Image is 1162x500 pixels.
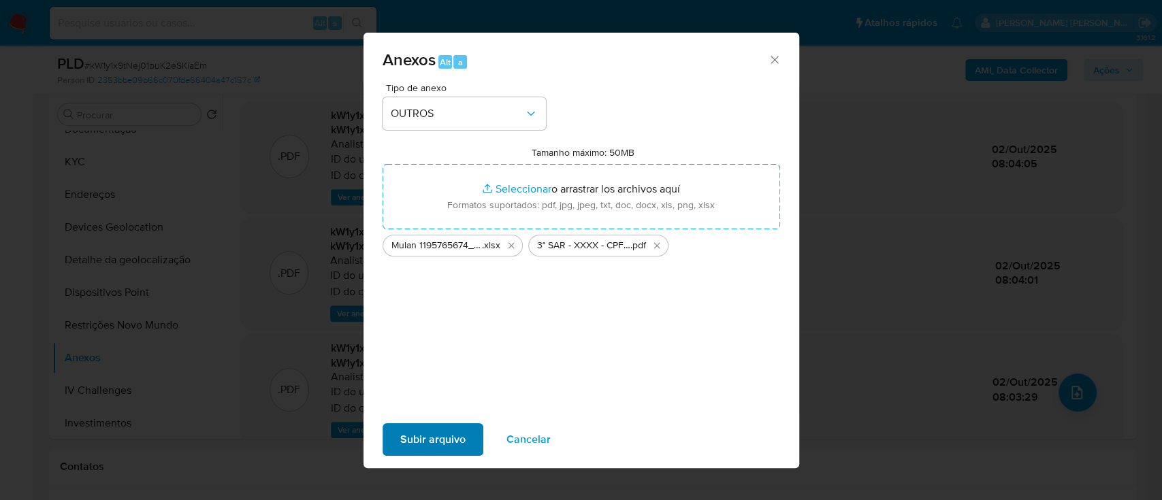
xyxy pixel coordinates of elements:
[391,239,482,252] span: Mulan 1195765674_2025_10_01_07_02_35
[383,423,483,456] button: Subir arquivo
[383,229,780,256] ul: Archivos seleccionados
[649,237,665,254] button: Eliminar 3° SAR - XXXX - CPF 61831746379 - SAMARONE SILVA SOEIRO.pdf
[532,146,634,159] label: Tamanho máximo: 50MB
[400,424,466,454] span: Subir arquivo
[537,239,630,252] span: 3° SAR - XXXX - CPF 61831746379 - [PERSON_NAME]
[440,56,451,69] span: Alt
[458,56,463,69] span: a
[482,239,500,252] span: .xlsx
[630,239,646,252] span: .pdf
[386,83,549,93] span: Tipo de anexo
[489,423,568,456] button: Cancelar
[768,53,780,65] button: Cerrar
[506,424,551,454] span: Cancelar
[383,48,436,71] span: Anexos
[503,237,519,254] button: Eliminar Mulan 1195765674_2025_10_01_07_02_35.xlsx
[391,107,524,120] span: OUTROS
[383,97,546,130] button: OUTROS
